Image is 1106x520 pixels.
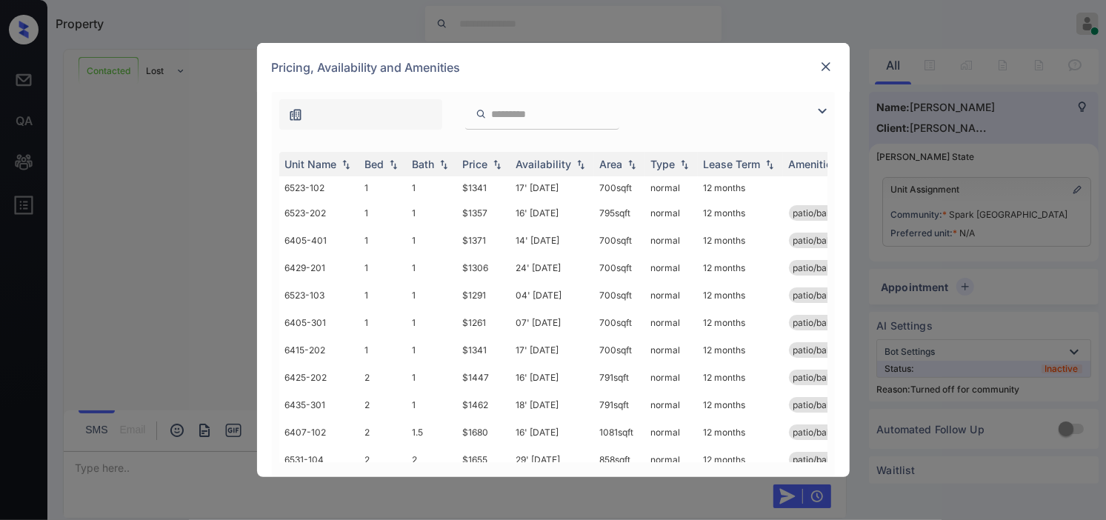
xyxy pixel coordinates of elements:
td: 6435-301 [279,391,359,419]
img: sorting [490,159,504,170]
img: icon-zuma [476,107,487,121]
td: $1341 [457,176,510,199]
td: 1 [407,176,457,199]
td: 1 [407,199,457,227]
td: $1291 [457,281,510,309]
td: 858 sqft [594,446,645,473]
td: 1 [359,336,407,364]
td: normal [645,364,698,391]
td: 1 [407,281,457,309]
td: 12 months [698,176,783,199]
td: $1371 [457,227,510,254]
td: 795 sqft [594,199,645,227]
td: 12 months [698,281,783,309]
td: 17' [DATE] [510,176,594,199]
img: sorting [386,159,401,170]
td: 1 [359,199,407,227]
td: 6405-301 [279,309,359,336]
span: patio/balcony [793,427,850,438]
td: normal [645,199,698,227]
td: 14' [DATE] [510,227,594,254]
div: Bath [413,158,435,170]
td: $1341 [457,336,510,364]
td: 6407-102 [279,419,359,446]
td: normal [645,227,698,254]
td: 1.5 [407,419,457,446]
img: icon-zuma [813,102,831,120]
td: 12 months [698,309,783,336]
td: 1 [407,227,457,254]
td: normal [645,419,698,446]
td: 700 sqft [594,227,645,254]
td: normal [645,254,698,281]
td: 1 [359,254,407,281]
td: 2 [359,364,407,391]
td: 12 months [698,199,783,227]
td: 6429-201 [279,254,359,281]
span: patio/balcony [793,207,850,219]
img: sorting [339,159,353,170]
td: 12 months [698,254,783,281]
td: 12 months [698,227,783,254]
td: 12 months [698,391,783,419]
td: 700 sqft [594,281,645,309]
div: Pricing, Availability and Amenities [257,43,850,92]
td: 12 months [698,364,783,391]
td: normal [645,336,698,364]
td: 791 sqft [594,391,645,419]
td: 29' [DATE] [510,446,594,473]
td: 1 [407,364,457,391]
td: 16' [DATE] [510,419,594,446]
td: 2 [359,391,407,419]
td: 6405-401 [279,227,359,254]
td: 700 sqft [594,254,645,281]
td: 12 months [698,446,783,473]
td: $1261 [457,309,510,336]
span: patio/balcony [793,372,850,383]
td: 700 sqft [594,336,645,364]
div: Availability [516,158,572,170]
span: patio/balcony [793,454,850,465]
td: $1655 [457,446,510,473]
span: patio/balcony [793,317,850,328]
span: patio/balcony [793,235,850,246]
td: 6425-202 [279,364,359,391]
td: 6523-103 [279,281,359,309]
td: 18' [DATE] [510,391,594,419]
img: sorting [573,159,588,170]
td: 2 [407,446,457,473]
td: 24' [DATE] [510,254,594,281]
td: 2 [359,419,407,446]
img: sorting [762,159,777,170]
td: normal [645,176,698,199]
td: 1 [359,309,407,336]
img: sorting [624,159,639,170]
span: patio/balcony [793,262,850,273]
td: 6415-202 [279,336,359,364]
img: sorting [677,159,692,170]
td: 17' [DATE] [510,336,594,364]
img: icon-zuma [288,107,303,122]
div: Price [463,158,488,170]
td: $1306 [457,254,510,281]
td: $1462 [457,391,510,419]
td: 16' [DATE] [510,364,594,391]
td: 1 [407,254,457,281]
td: $1447 [457,364,510,391]
div: Bed [365,158,384,170]
td: 04' [DATE] [510,281,594,309]
img: close [819,59,833,74]
td: 700 sqft [594,309,645,336]
td: normal [645,309,698,336]
div: Area [600,158,623,170]
td: 1 [359,281,407,309]
img: sorting [436,159,451,170]
div: Unit Name [285,158,337,170]
td: 6523-102 [279,176,359,199]
div: Type [651,158,676,170]
td: 1081 sqft [594,419,645,446]
td: 16' [DATE] [510,199,594,227]
td: 1 [359,227,407,254]
td: $1680 [457,419,510,446]
td: 2 [359,446,407,473]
